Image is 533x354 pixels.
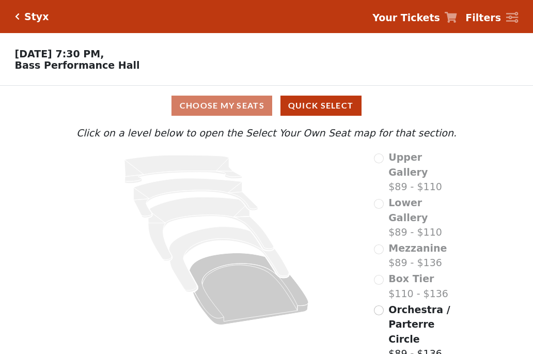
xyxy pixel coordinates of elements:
label: $89 - $110 [388,195,459,240]
span: Box Tier [388,273,434,284]
path: Lower Gallery - Seats Available: 0 [134,178,258,218]
label: $89 - $110 [388,150,459,194]
h5: Styx [24,11,49,23]
span: Upper Gallery [388,151,428,178]
button: Quick Select [280,96,362,116]
a: Filters [465,10,518,25]
strong: Your Tickets [372,12,440,23]
span: Orchestra / Parterre Circle [388,304,450,345]
label: $89 - $136 [388,241,447,270]
a: Your Tickets [372,10,457,25]
span: Lower Gallery [388,197,428,223]
path: Orchestra / Parterre Circle - Seats Available: 277 [190,253,309,325]
span: Mezzanine [388,242,447,254]
path: Upper Gallery - Seats Available: 0 [124,155,242,183]
strong: Filters [465,12,501,23]
p: Click on a level below to open the Select Your Own Seat map for that section. [74,126,459,141]
a: Click here to go back to filters [15,13,20,20]
label: $110 - $136 [388,271,448,301]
